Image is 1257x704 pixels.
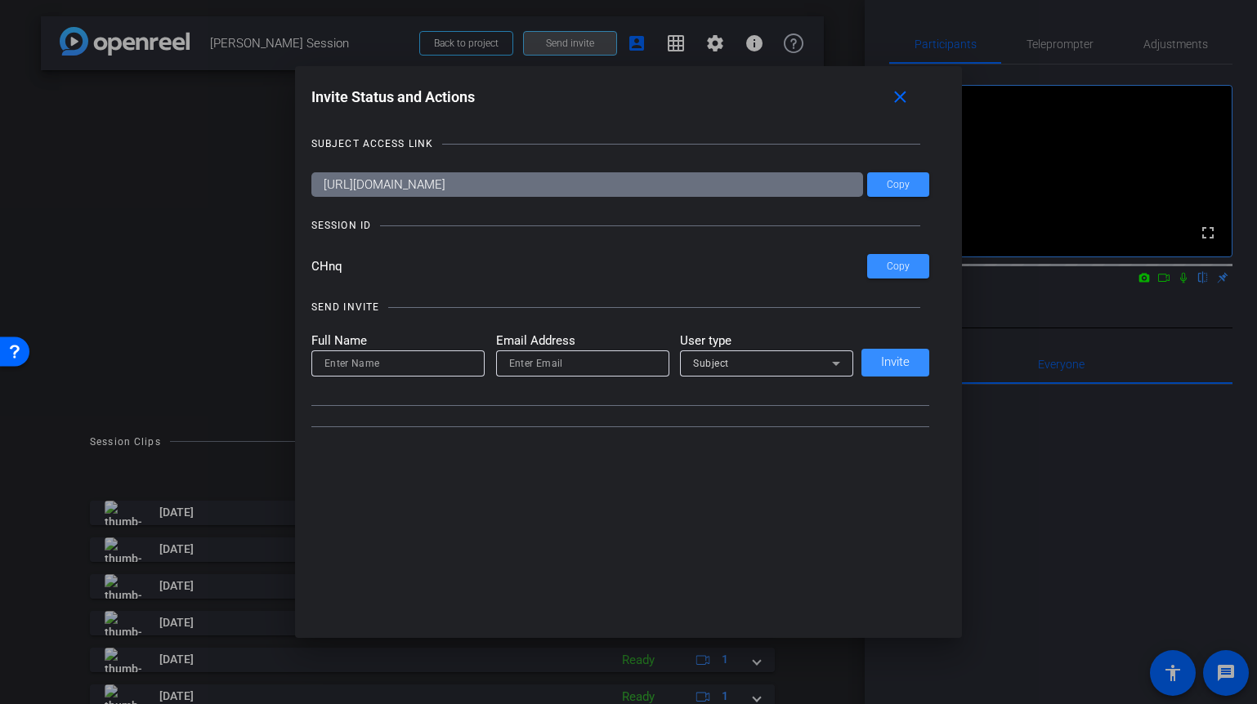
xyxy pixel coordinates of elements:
openreel-title-line: SEND INVITE [311,299,930,315]
span: Subject [693,358,729,369]
div: SUBJECT ACCESS LINK [311,136,433,152]
div: SESSION ID [311,217,371,234]
button: Copy [867,254,929,278]
input: Enter Email [509,354,656,373]
input: Enter Name [324,354,472,373]
mat-label: Full Name [311,332,485,350]
button: Copy [867,172,929,197]
mat-icon: close [890,87,910,108]
openreel-title-line: SESSION ID [311,217,930,234]
div: Invite Status and Actions [311,82,930,112]
openreel-title-line: SUBJECT ACCESS LINK [311,136,930,152]
span: Copy [887,261,910,273]
mat-label: Email Address [496,332,669,350]
div: SEND INVITE [311,299,379,315]
span: Copy [887,179,910,191]
mat-label: User type [680,332,853,350]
